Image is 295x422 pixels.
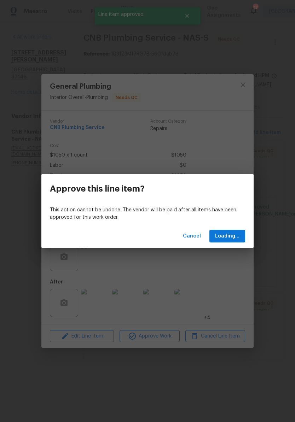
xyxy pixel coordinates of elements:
[50,184,145,194] h3: Approve this line item?
[215,232,239,241] span: Loading...
[209,230,245,243] button: Loading...
[183,232,201,241] span: Cancel
[180,230,204,243] button: Cancel
[50,206,245,221] p: This action cannot be undone. The vendor will be paid after all items have been approved for this...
